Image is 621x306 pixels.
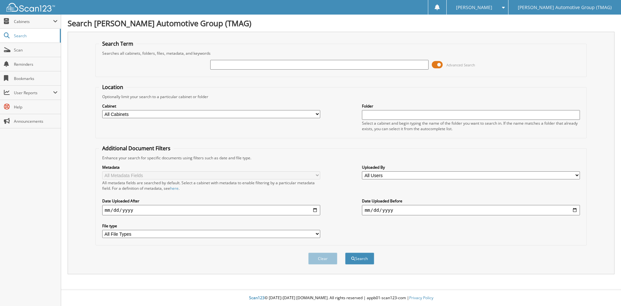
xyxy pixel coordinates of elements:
[14,119,58,124] span: Announcements
[14,19,53,24] span: Cabinets
[99,145,174,152] legend: Additional Document Filters
[99,155,583,161] div: Enhance your search for specific documents using filters such as date and file type.
[362,205,580,215] input: end
[362,103,580,109] label: Folder
[362,164,580,170] label: Uploaded By
[102,223,320,229] label: File type
[170,186,179,191] a: here
[446,62,475,67] span: Advanced Search
[99,84,126,91] legend: Location
[14,90,53,96] span: User Reports
[409,295,433,300] a: Privacy Policy
[61,290,621,306] div: © [DATE]-[DATE] [DOMAIN_NAME]. All rights reserved | appb01-scan123-com |
[102,180,320,191] div: All metadata fields are searched by default. Select a cabinet with metadata to enable filtering b...
[345,253,374,265] button: Search
[102,164,320,170] label: Metadata
[518,6,612,9] span: [PERSON_NAME] Automotive Group (TMAG)
[102,103,320,109] label: Cabinet
[68,18,615,28] h1: Search [PERSON_NAME] Automotive Group (TMAG)
[362,120,580,131] div: Select a cabinet and begin typing the name of the folder you want to search in. If the name match...
[249,295,265,300] span: Scan123
[99,40,136,47] legend: Search Term
[14,47,58,53] span: Scan
[6,3,55,12] img: scan123-logo-white.svg
[308,253,337,265] button: Clear
[14,62,58,67] span: Reminders
[99,94,583,99] div: Optionally limit your search to a particular cabinet or folder
[14,33,57,39] span: Search
[456,6,492,9] span: [PERSON_NAME]
[102,205,320,215] input: start
[14,104,58,110] span: Help
[102,198,320,204] label: Date Uploaded After
[362,198,580,204] label: Date Uploaded Before
[99,51,583,56] div: Searches all cabinets, folders, files, metadata, and keywords
[14,76,58,81] span: Bookmarks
